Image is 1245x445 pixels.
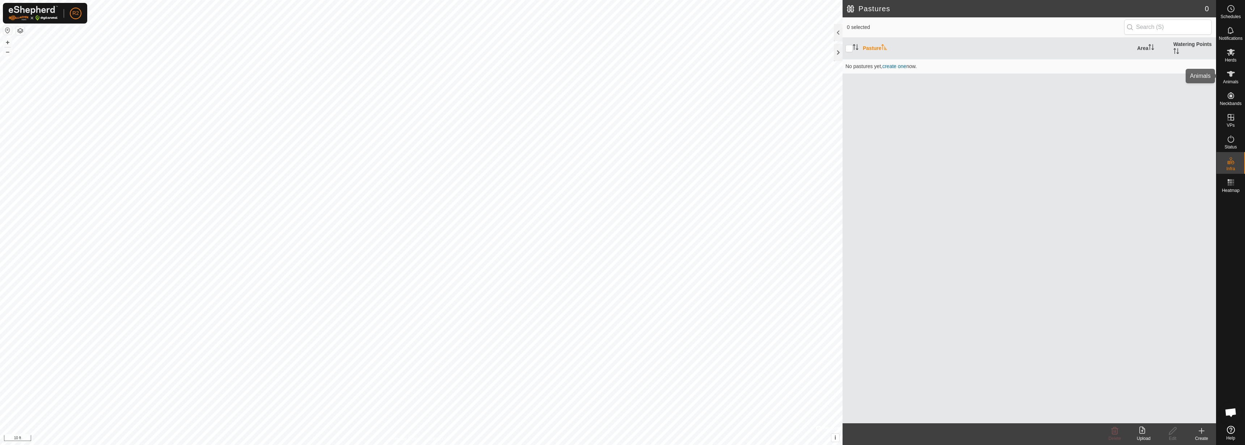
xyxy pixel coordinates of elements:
[881,45,887,51] p-sorticon: Activate to sort
[393,436,420,442] a: Privacy Policy
[9,6,58,21] img: Gallagher Logo
[1220,101,1241,106] span: Neckbands
[3,26,12,35] button: Reset Map
[1216,423,1245,443] a: Help
[1219,36,1242,41] span: Notifications
[1129,435,1158,442] div: Upload
[3,38,12,47] button: +
[1220,14,1241,19] span: Schedules
[831,434,839,442] button: i
[860,38,1134,59] th: Pasture
[1173,49,1179,55] p-sorticon: Activate to sort
[835,434,836,441] span: i
[1226,167,1235,171] span: Infra
[1224,145,1237,149] span: Status
[1134,38,1170,59] th: Area
[847,4,1205,13] h2: Pastures
[1227,123,1235,127] span: VPs
[853,45,858,51] p-sorticon: Activate to sort
[882,63,906,69] span: create one
[429,436,450,442] a: Contact Us
[1205,3,1209,14] span: 0
[1124,20,1212,35] input: Search (S)
[16,26,25,35] button: Map Layers
[881,63,917,69] span: , now.
[1220,402,1242,423] div: Aprire la chat
[847,24,1124,31] span: 0 selected
[72,9,79,17] span: R2
[1226,436,1235,440] span: Help
[843,59,1216,74] td: No pastures yet
[3,47,12,56] button: –
[1225,58,1236,62] span: Herds
[1158,435,1187,442] div: Edit
[1148,45,1154,51] p-sorticon: Activate to sort
[1170,38,1216,59] th: Watering Points
[1187,435,1216,442] div: Create
[1109,436,1121,441] span: Delete
[1223,80,1238,84] span: Animals
[1222,188,1240,193] span: Heatmap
